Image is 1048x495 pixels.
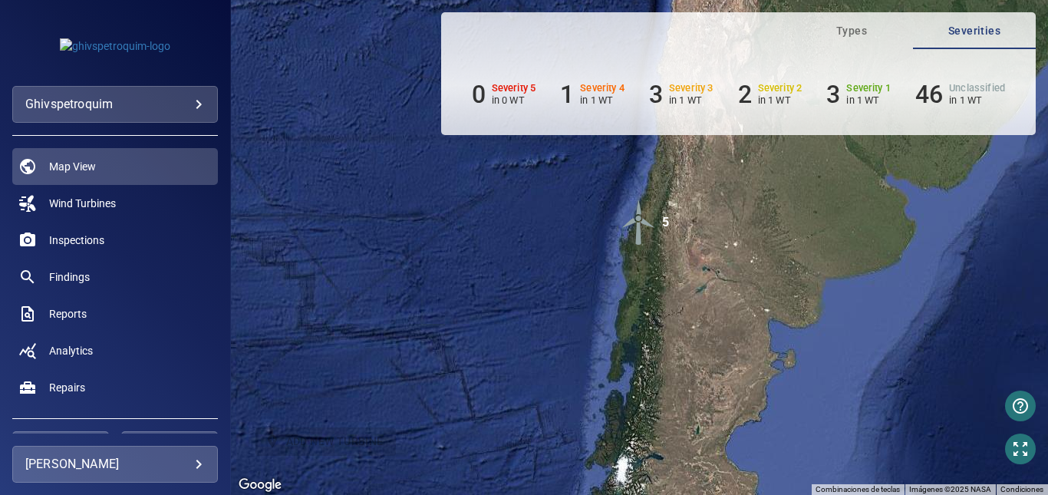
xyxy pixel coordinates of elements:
[492,94,536,106] p: in 0 WT
[49,343,93,358] span: Analytics
[846,83,891,94] h6: Severity 1
[649,80,713,109] li: Severity 3
[12,185,218,222] a: windturbines noActive
[49,380,85,395] span: Repairs
[816,484,900,495] button: Combinaciones de teclas
[949,94,1005,106] p: in 1 WT
[738,80,752,109] h6: 2
[472,80,536,109] li: Severity 5
[1000,485,1043,493] a: Condiciones (se abre en una nueva pestaña)
[649,80,663,109] h6: 3
[49,159,96,174] span: Map View
[12,332,218,369] a: analytics noActive
[60,38,170,54] img: ghivspetroquim-logo
[49,269,90,285] span: Findings
[580,83,625,94] h6: Severity 4
[909,485,991,493] span: Imágenes ©2025 NASA
[669,83,713,94] h6: Severity 3
[12,295,218,332] a: reports noActive
[616,200,662,248] gmp-advanced-marker: 5
[472,80,486,109] h6: 0
[49,306,87,322] span: Reports
[826,80,840,109] h6: 3
[949,83,1005,94] h6: Unclassified
[121,431,218,468] button: Reset
[12,369,218,406] a: repairs noActive
[915,80,943,109] h6: 46
[12,431,109,468] button: Apply
[492,83,536,94] h6: Severity 5
[669,94,713,106] p: in 1 WT
[12,86,218,123] div: ghivspetroquim
[662,200,669,246] div: 5
[799,21,904,41] span: Types
[235,475,285,495] a: Abrir esta área en Google Maps (se abre en una ventana nueva)
[25,92,205,117] div: ghivspetroquim
[846,94,891,106] p: in 1 WT
[12,148,218,185] a: map active
[616,200,662,246] img: windFarmIconUnclassified.svg
[738,80,802,109] li: Severity 2
[25,452,205,477] div: [PERSON_NAME]
[758,94,802,106] p: in 1 WT
[580,94,625,106] p: in 1 WT
[49,233,104,248] span: Inspections
[826,80,891,109] li: Severity 1
[12,222,218,259] a: inspections noActive
[560,80,625,109] li: Severity 4
[560,80,574,109] h6: 1
[235,475,285,495] img: Google
[758,83,802,94] h6: Severity 2
[922,21,1027,41] span: Severities
[12,259,218,295] a: findings noActive
[49,196,116,211] span: Wind Turbines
